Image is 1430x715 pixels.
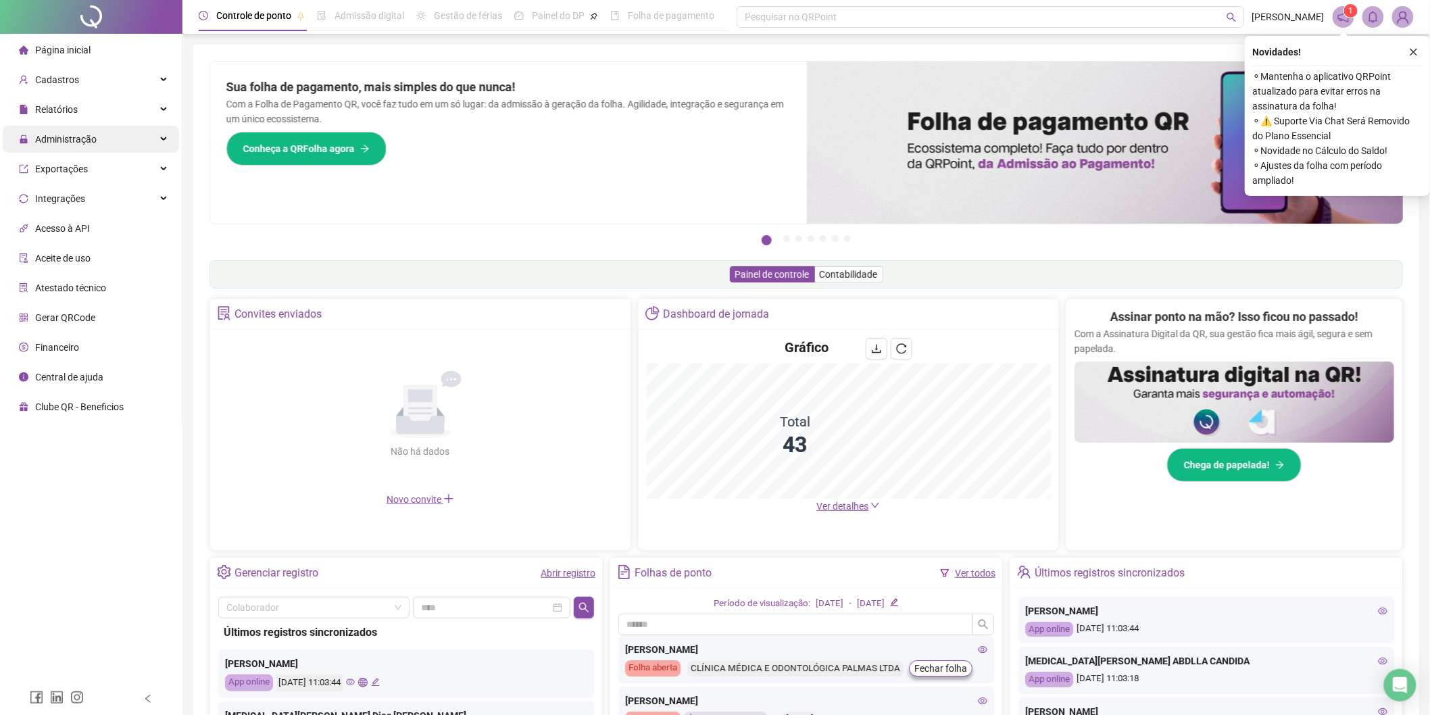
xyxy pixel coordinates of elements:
span: search [578,602,589,613]
span: pie-chart [645,306,660,320]
span: edit [890,598,899,607]
div: [DATE] [857,597,885,611]
span: reload [896,343,907,354]
span: setting [217,565,231,579]
div: [PERSON_NAME] [625,693,987,708]
button: 1 [762,235,772,245]
span: Central de ajuda [35,372,103,383]
span: ⚬ Ajustes da folha com período ampliado! [1253,158,1422,188]
span: eye [1378,606,1387,616]
span: export [19,164,28,174]
span: arrow-right [360,144,370,153]
span: lock [19,134,28,144]
span: down [870,501,880,510]
span: user-add [19,75,28,84]
span: sun [416,11,426,20]
span: Controle de ponto [216,10,291,21]
span: Conheça a QRFolha agora [243,141,355,156]
span: search [1227,12,1237,22]
span: Painel de controle [735,269,810,280]
div: Convites enviados [235,303,322,326]
span: Relatórios [35,104,78,115]
span: Admissão digital [335,10,404,21]
span: Painel do DP [532,10,585,21]
span: dashboard [514,11,524,20]
div: [MEDICAL_DATA][PERSON_NAME] ABDLLA CANDIDA [1025,654,1387,668]
span: Novidades ! [1253,45,1302,59]
h2: Sua folha de pagamento, mais simples do que nunca! [226,78,791,97]
span: plus [443,493,454,504]
span: 1 [1349,6,1354,16]
span: Ver detalhes [816,501,868,512]
span: dollar [19,343,28,352]
span: ⚬ Novidade no Cálculo do Saldo! [1253,143,1422,158]
a: Abrir registro [541,568,595,578]
span: bell [1367,11,1379,23]
span: file [19,105,28,114]
div: Gerenciar registro [235,562,318,585]
img: 50702 [1393,7,1413,27]
span: solution [217,306,231,320]
span: qrcode [19,313,28,322]
button: 2 [783,235,790,242]
span: facebook [30,691,43,704]
div: [PERSON_NAME] [225,656,587,671]
img: banner%2F02c71560-61a6-44d4-94b9-c8ab97240462.png [1075,362,1394,443]
span: Financeiro [35,342,79,353]
div: CLÍNICA MÉDICA E ODONTOLÓGICA PALMAS LTDA [687,661,904,676]
span: Integrações [35,193,85,204]
span: Clube QR - Beneficios [35,401,124,412]
span: sync [19,194,28,203]
button: 4 [808,235,814,242]
div: Folha aberta [625,660,681,676]
span: left [143,694,153,704]
div: [DATE] 11:03:44 [1025,622,1387,637]
span: Administração [35,134,97,145]
sup: 1 [1344,4,1358,18]
span: pushpin [590,12,598,20]
span: eye [978,696,987,706]
span: close [1409,47,1419,57]
div: Período de visualização: [714,597,810,611]
h4: Gráfico [785,338,829,357]
button: Conheça a QRFolha agora [226,132,387,166]
div: App online [1025,672,1073,687]
div: App online [225,674,273,691]
div: Folhas de ponto [635,562,712,585]
span: team [1017,565,1031,579]
p: Com a Assinatura Digital da QR, sua gestão fica mais ágil, segura e sem papelada. [1075,326,1394,356]
span: global [358,678,367,687]
span: Folha de pagamento [628,10,714,21]
div: [PERSON_NAME] [625,642,987,657]
span: audit [19,253,28,263]
span: clock-circle [199,11,208,20]
img: banner%2F8d14a306-6205-4263-8e5b-06e9a85ad873.png [807,61,1404,224]
span: ⚬ ⚠️ Suporte Via Chat Será Removido do Plano Essencial [1253,114,1422,143]
div: Open Intercom Messenger [1384,669,1416,701]
span: gift [19,402,28,412]
span: Chega de papelada! [1184,458,1270,472]
span: Exportações [35,164,88,174]
div: Não há dados [358,444,483,459]
span: eye [1378,656,1387,666]
button: 5 [820,235,827,242]
span: edit [371,678,380,687]
span: Novo convite [387,494,454,505]
span: home [19,45,28,55]
span: notification [1337,11,1350,23]
span: solution [19,283,28,293]
span: filter [940,568,950,578]
span: Gerar QRCode [35,312,95,323]
span: Página inicial [35,45,91,55]
button: Fechar folha [909,660,972,676]
span: eye [978,645,987,654]
span: Atestado técnico [35,282,106,293]
span: [PERSON_NAME] [1252,9,1325,24]
span: info-circle [19,372,28,382]
div: [DATE] 11:03:44 [276,674,343,691]
span: instagram [70,691,84,704]
h2: Assinar ponto na mão? Isso ficou no passado! [1110,307,1358,326]
span: Cadastros [35,74,79,85]
span: eye [346,678,355,687]
div: Últimos registros sincronizados [1035,562,1185,585]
